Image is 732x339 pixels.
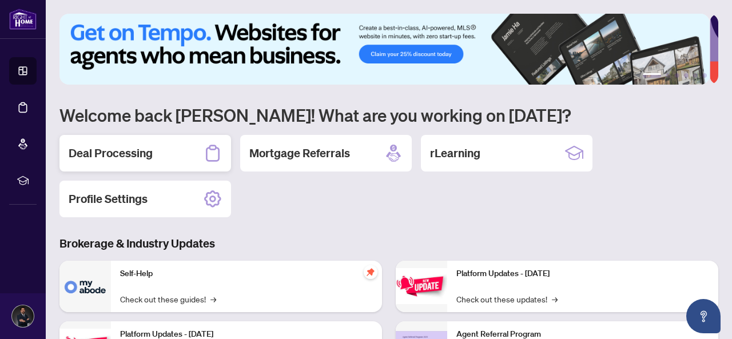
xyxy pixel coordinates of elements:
[702,73,707,78] button: 6
[69,145,153,161] h2: Deal Processing
[686,299,721,333] button: Open asap
[59,104,718,126] h1: Welcome back [PERSON_NAME]! What are you working on [DATE]?
[675,73,679,78] button: 3
[249,145,350,161] h2: Mortgage Referrals
[456,268,709,280] p: Platform Updates - [DATE]
[210,293,216,305] span: →
[12,305,34,327] img: Profile Icon
[120,268,373,280] p: Self-Help
[120,293,216,305] a: Check out these guides!→
[643,73,661,78] button: 1
[684,73,689,78] button: 4
[69,191,148,207] h2: Profile Settings
[396,268,447,304] img: Platform Updates - June 23, 2025
[456,293,558,305] a: Check out these updates!→
[59,236,718,252] h3: Brokerage & Industry Updates
[59,14,710,85] img: Slide 0
[59,261,111,312] img: Self-Help
[430,145,480,161] h2: rLearning
[364,265,377,279] span: pushpin
[666,73,670,78] button: 2
[9,9,37,30] img: logo
[552,293,558,305] span: →
[693,73,698,78] button: 5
